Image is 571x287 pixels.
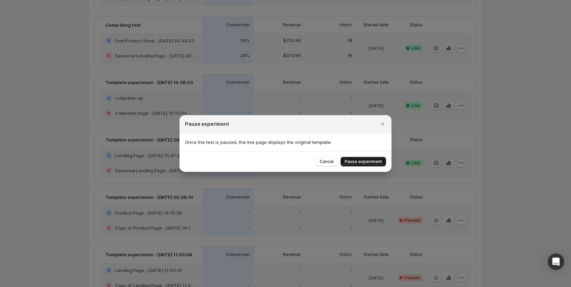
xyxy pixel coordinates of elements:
[345,159,382,164] span: Pause experiment
[341,157,386,166] button: Pause experiment
[185,121,229,127] h2: Pause experiment
[320,159,334,164] span: Cancel
[316,157,338,166] button: Cancel
[185,139,386,146] p: Once the test is paused, the live page displays the original template.
[548,254,564,270] div: Open Intercom Messenger
[378,119,387,129] button: Close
